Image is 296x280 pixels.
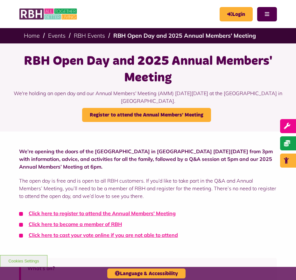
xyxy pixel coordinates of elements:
[19,177,277,200] p: The open day is free and is open to all RBH customers. If you’d like to take part in the Q&A and ...
[19,6,78,22] img: RBH
[113,32,256,39] a: RBH Open Day and 2025 Annual Members' Meeting
[8,53,288,86] h1: RBH Open Day and 2025 Annual Members' Meeting
[220,7,253,21] a: MyRBH
[29,232,178,238] a: Click here to cast your vote online if you are not able to attend
[29,221,122,227] a: Click here to become a member of RBH
[257,7,277,21] button: Navigation
[48,32,66,39] a: Events
[8,86,288,108] p: We're holding an open day and our Annual Members' Meeting (AMM) [DATE][DATE] at the [GEOGRAPHIC_D...
[74,32,105,39] a: RBH Events
[19,148,273,170] strong: We’re opening the doors of the [GEOGRAPHIC_DATA] in [GEOGRAPHIC_DATA] [DATE][DATE] from 3pm with ...
[267,251,296,280] iframe: Netcall Web Assistant for live chat
[82,108,211,122] a: Register to attend the Annual Members' Meeting
[29,210,176,216] a: Click here to register to attend the Annual Members' Meeting
[24,32,40,39] a: Home
[107,269,186,278] button: Language & Accessibility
